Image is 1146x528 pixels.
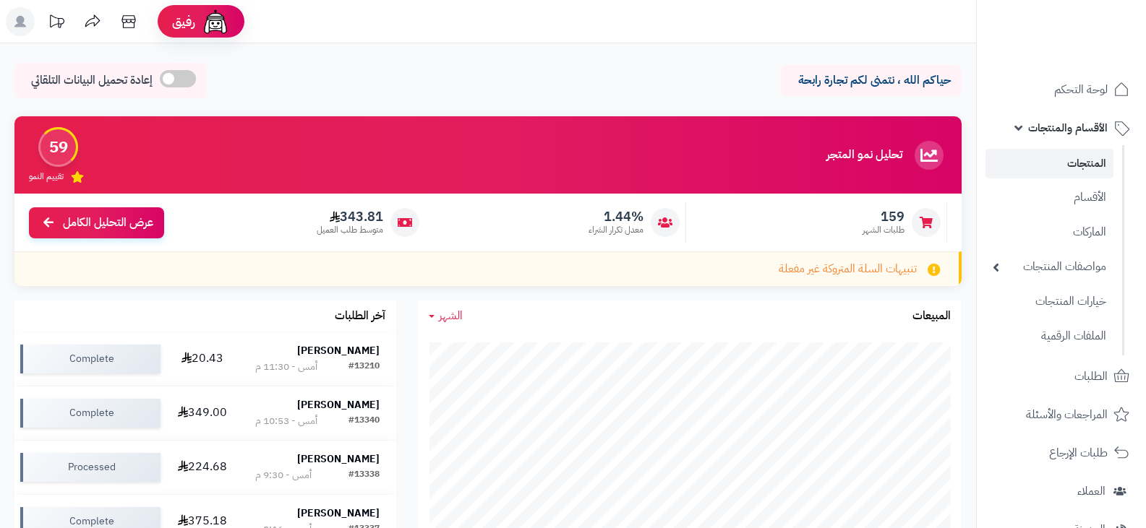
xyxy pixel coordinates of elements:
[985,217,1113,248] a: الماركات
[985,321,1113,352] a: الملفات الرقمية
[166,386,239,440] td: 349.00
[20,345,161,373] div: Complete
[20,453,161,482] div: Processed
[348,468,380,482] div: #13338
[255,414,317,428] div: أمس - 10:53 م
[863,209,905,225] span: 159
[792,72,951,89] p: حياكم الله ، نتمنى لكم تجارة رابحة
[348,360,380,374] div: #13210
[985,397,1137,432] a: المراجعات والأسئلة
[1048,11,1132,41] img: logo-2.png
[38,7,74,40] a: تحديثات المنصة
[297,343,380,358] strong: [PERSON_NAME]
[29,207,164,238] a: عرض التحليل الكامل
[439,307,463,324] span: الشهر
[297,506,380,521] strong: [PERSON_NAME]
[255,468,312,482] div: أمس - 9:30 م
[317,209,383,225] span: 343.81
[1026,404,1108,425] span: المراجعات والأسئلة
[589,224,643,236] span: معدل تكرار الشراء
[20,399,161,428] div: Complete
[1049,443,1108,463] span: طلبات الإرجاع
[166,332,239,386] td: 20.43
[429,308,463,324] a: الشهر
[985,72,1137,107] a: لوحة التحكم
[29,170,64,183] span: تقييم النمو
[297,451,380,467] strong: [PERSON_NAME]
[826,149,902,162] h3: تحليل نمو المتجر
[589,209,643,225] span: 1.44%
[172,13,195,30] span: رفيق
[985,182,1113,213] a: الأقسام
[779,261,917,277] span: تنبيهات السلة المتروكة غير مفعلة
[63,215,153,231] span: عرض التحليل الكامل
[201,7,230,36] img: ai-face.png
[255,360,317,374] div: أمس - 11:30 م
[863,224,905,236] span: طلبات الشهر
[348,414,380,428] div: #13340
[1028,118,1108,138] span: الأقسام والمنتجات
[985,436,1137,470] a: طلبات الإرجاع
[985,149,1113,178] a: المنتجات
[912,310,951,323] h3: المبيعات
[985,474,1137,508] a: العملاء
[985,286,1113,317] a: خيارات المنتجات
[297,397,380,412] strong: [PERSON_NAME]
[1077,481,1106,501] span: العملاء
[317,224,383,236] span: متوسط طلب العميل
[985,359,1137,394] a: الطلبات
[166,441,239,494] td: 224.68
[31,72,153,89] span: إعادة تحميل البيانات التلقائي
[1074,366,1108,386] span: الطلبات
[1054,79,1108,100] span: لوحة التحكم
[985,251,1113,282] a: مواصفات المنتجات
[335,310,385,323] h3: آخر الطلبات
